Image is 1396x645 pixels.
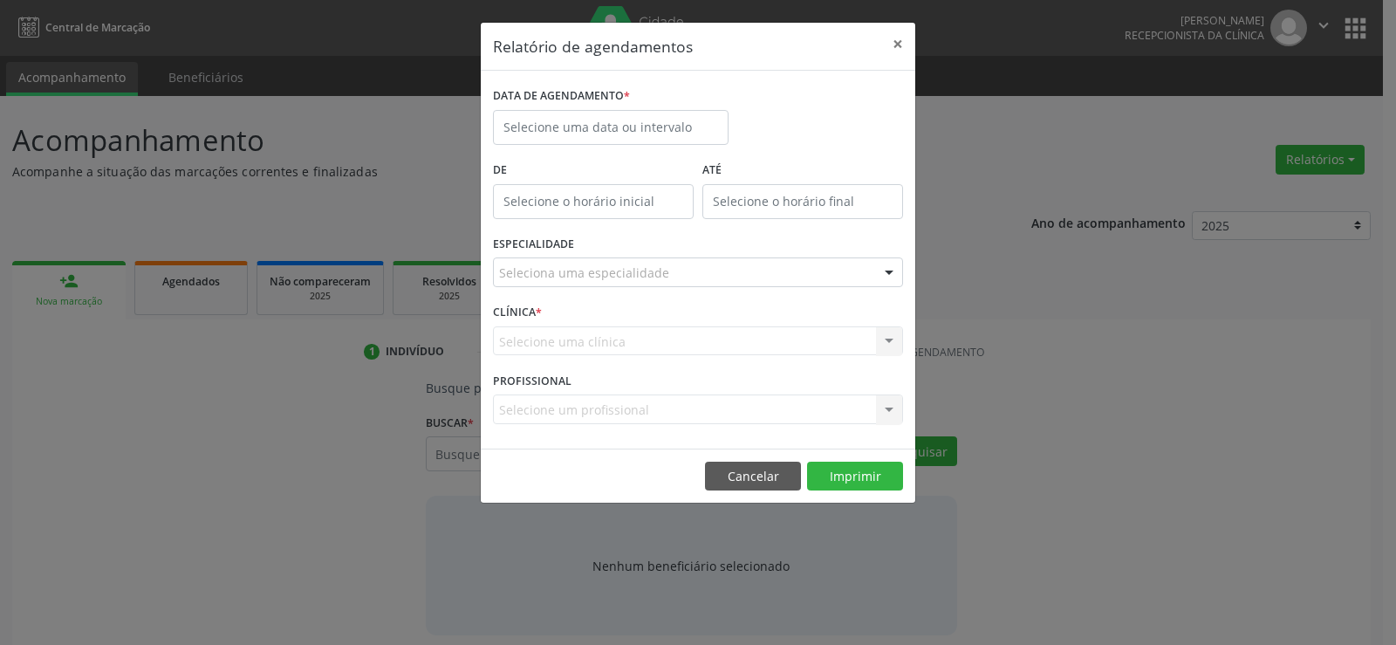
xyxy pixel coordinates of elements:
[493,299,542,326] label: CLÍNICA
[499,264,669,282] span: Seleciona uma especialidade
[493,367,571,395] label: PROFISSIONAL
[493,231,574,258] label: ESPECIALIDADE
[493,184,694,219] input: Selecione o horário inicial
[493,157,694,184] label: De
[702,184,903,219] input: Selecione o horário final
[702,157,903,184] label: ATÉ
[493,35,693,58] h5: Relatório de agendamentos
[705,462,801,491] button: Cancelar
[807,462,903,491] button: Imprimir
[493,83,630,110] label: DATA DE AGENDAMENTO
[493,110,729,145] input: Selecione uma data ou intervalo
[880,23,915,65] button: Close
